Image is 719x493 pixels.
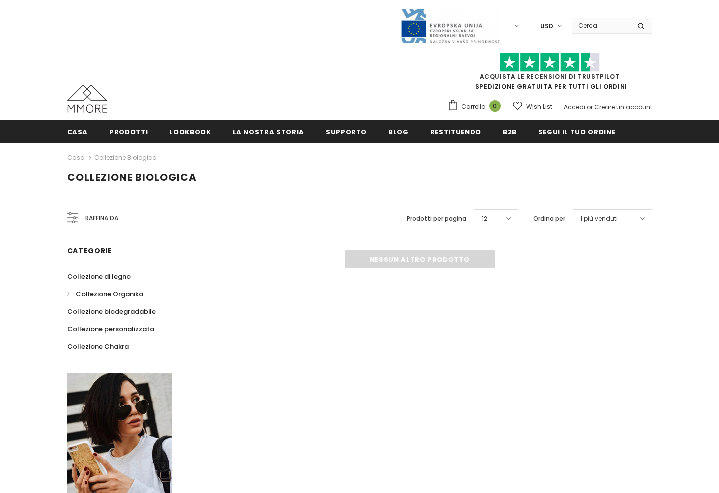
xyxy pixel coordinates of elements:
[430,127,481,137] span: Restituendo
[67,268,131,285] a: Collezione di legno
[169,127,211,137] span: Lookbook
[447,99,506,114] a: Carrello 0
[233,120,304,143] a: La nostra storia
[388,120,409,143] a: Blog
[430,120,481,143] a: Restituendo
[489,100,501,112] span: 0
[67,320,154,338] a: Collezione personalizzata
[67,303,156,320] a: Collezione biodegradabile
[533,214,565,224] label: Ordina per
[388,127,409,137] span: Blog
[400,8,500,44] img: Javni Razpis
[67,152,85,164] a: Casa
[326,120,367,143] a: supporto
[67,342,129,351] span: Collezione Chakra
[587,103,593,111] span: or
[461,102,485,112] span: Carrello
[500,53,600,72] img: Fidati di Pilot Stars
[503,127,517,137] span: B2B
[109,127,148,137] span: Prodotti
[564,103,585,111] a: Accedi
[538,120,615,143] a: Segui il tuo ordine
[67,272,131,281] span: Collezione di legno
[67,338,129,355] a: Collezione Chakra
[67,246,112,256] span: Categorie
[326,127,367,137] span: supporto
[400,21,500,30] a: Javni Razpis
[594,103,652,111] a: Creare un account
[538,127,615,137] span: Segui il tuo ordine
[67,120,88,143] a: Casa
[526,102,552,112] span: Wish List
[513,98,552,115] a: Wish List
[67,307,156,316] span: Collezione biodegradabile
[85,213,118,224] span: Raffina da
[503,120,517,143] a: B2B
[169,120,211,143] a: Lookbook
[447,57,652,91] span: SPEDIZIONE GRATUITA PER TUTTI GLI ORDINI
[581,214,618,224] span: I più venduti
[76,289,143,299] span: Collezione Organika
[67,324,154,334] span: Collezione personalizzata
[67,127,88,137] span: Casa
[67,170,197,184] span: Collezione biologica
[67,285,143,303] a: Collezione Organika
[540,21,553,31] span: USD
[67,85,107,113] img: Casi MMORE
[572,18,630,33] input: Search Site
[233,127,304,137] span: La nostra storia
[480,72,620,81] a: Acquista le recensioni di TrustPilot
[482,214,487,224] span: 12
[109,120,148,143] a: Prodotti
[407,214,466,224] label: Prodotti per pagina
[94,153,157,162] a: Collezione biologica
